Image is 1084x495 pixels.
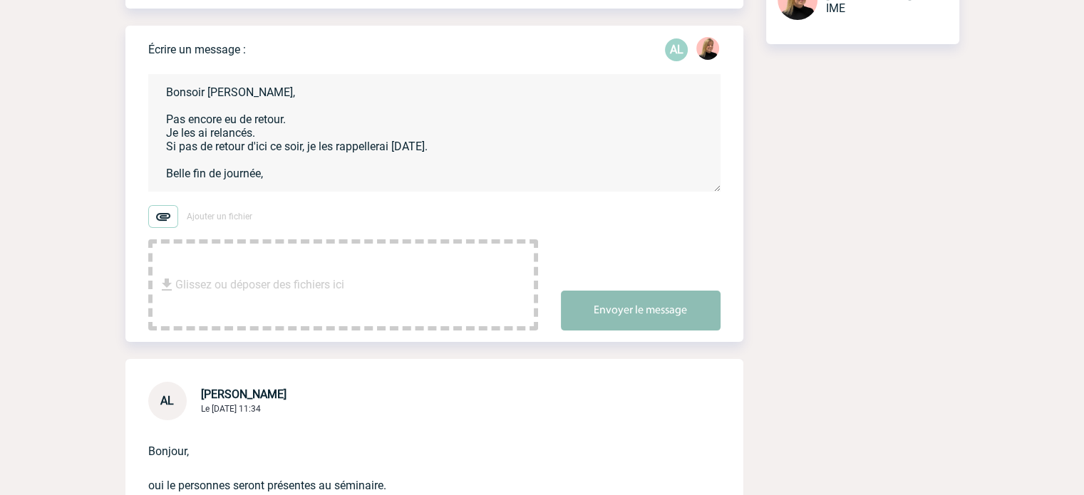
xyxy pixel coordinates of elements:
[201,404,261,414] span: Le [DATE] 11:34
[696,37,719,63] div: Estelle PERIOU
[160,394,174,407] span: AL
[175,249,344,321] span: Glissez ou déposer des fichiers ici
[561,291,721,330] button: Envoyer le message
[665,38,688,61] div: Alexandra LEVY-RUEFF
[201,387,287,401] span: [PERSON_NAME]
[158,276,175,293] img: file_download.svg
[187,212,252,222] span: Ajouter un fichier
[148,43,246,56] p: Écrire un message :
[696,37,719,60] img: 131233-0.png
[826,1,845,15] span: IME
[665,38,688,61] p: AL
